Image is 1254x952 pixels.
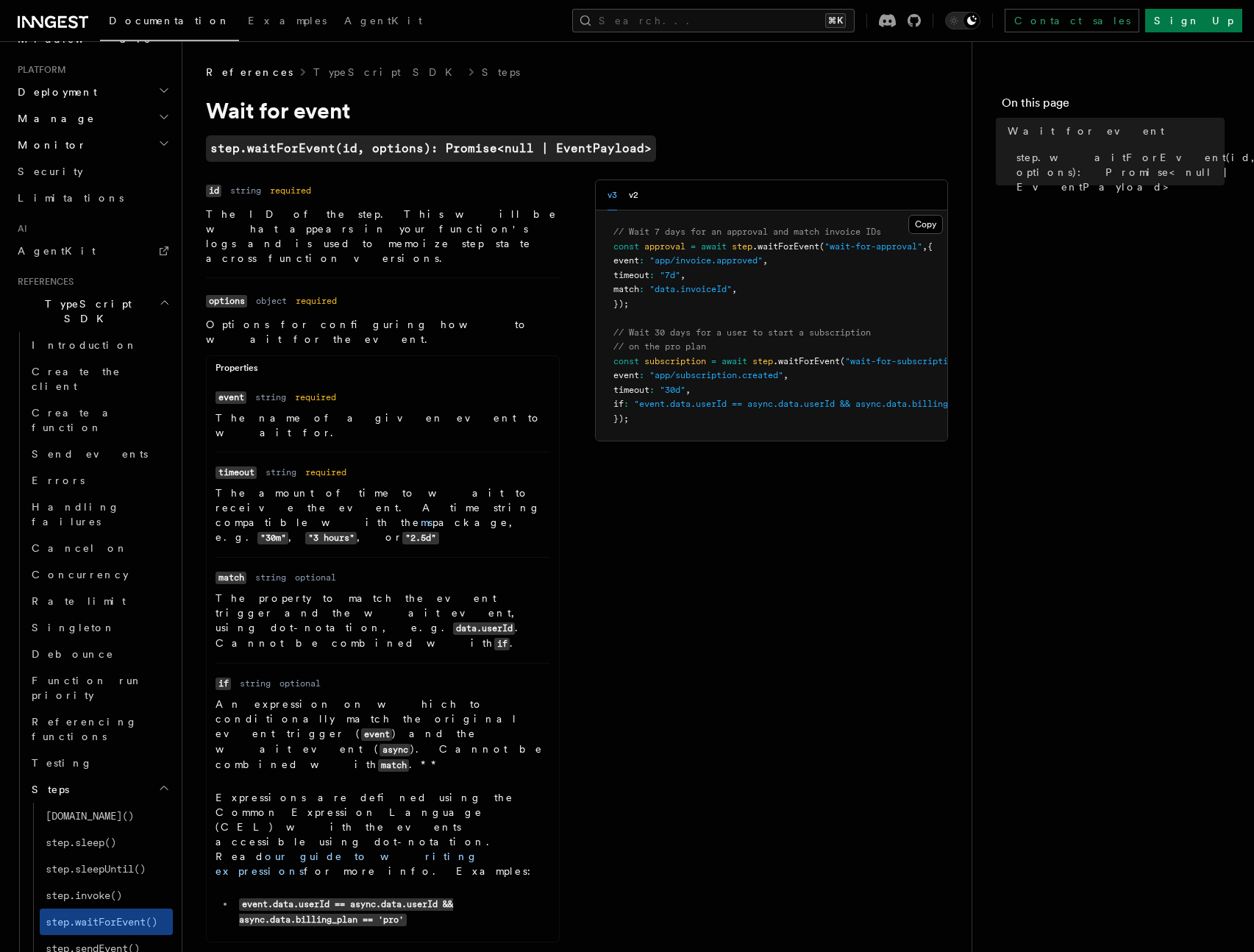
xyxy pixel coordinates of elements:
[46,836,116,848] span: step.sleep()
[613,227,881,237] span: // Wait 7 days for an approval and match invoice IDs
[215,572,246,584] code: match
[266,466,296,478] dd: string
[608,180,617,210] button: v3
[26,588,173,614] a: Rate limit
[215,697,550,772] p: An expression on which to conditionally match the original event trigger ( ) and the wait event (...
[639,284,644,294] span: :
[378,759,409,772] code: match
[649,270,655,280] span: :
[680,270,685,280] span: ,
[206,65,293,79] span: References
[295,391,336,403] dd: required
[752,356,773,366] span: step
[613,370,639,380] span: event
[32,757,93,769] span: Testing
[206,185,221,197] code: id
[296,295,337,307] dd: required
[613,299,629,309] span: });
[26,561,173,588] a: Concurrency
[12,223,27,235] span: AI
[644,241,685,252] span: approval
[270,185,311,196] dd: required
[239,898,453,926] code: event.data.userId == async.data.userId && async.data.billing_plan == 'pro'
[12,105,173,132] button: Manage
[752,241,819,252] span: .waitForEvent
[12,185,173,211] a: Limitations
[12,79,173,105] button: Deployment
[613,341,706,352] span: // on the pro plan
[482,65,520,79] a: Steps
[40,909,173,935] a: step.waitForEvent()
[613,385,649,395] span: timeout
[783,370,788,380] span: ,
[763,255,768,266] span: ,
[26,494,173,535] a: Handling failures
[206,207,560,266] p: The ID of the step. This will be what appears in your function's logs and is used to memoize step...
[701,241,727,252] span: await
[26,641,173,667] a: Debounce
[46,810,134,822] span: [DOMAIN_NAME]()
[206,135,656,162] a: step.waitForEvent(id, options): Promise<null | EventPayload>
[1011,144,1225,200] a: step.waitForEvent(id, options): Promise<null | EventPayload>
[46,889,122,901] span: step.invoke()
[295,572,336,583] dd: optional
[845,356,963,366] span: "wait-for-subscription"
[344,15,422,26] span: AgentKit
[32,542,128,554] span: Cancel on
[494,638,510,650] code: if
[40,829,173,856] a: step.sleep()
[1145,9,1242,32] a: Sign Up
[12,85,97,99] span: Deployment
[613,356,639,366] span: const
[26,614,173,641] a: Singleton
[40,803,173,829] a: [DOMAIN_NAME]()
[26,358,173,399] a: Create the client
[639,370,644,380] span: :
[722,356,747,366] span: await
[927,241,933,252] span: {
[819,241,824,252] span: (
[26,441,173,467] a: Send events
[215,411,550,440] p: The name of a given event to wait for.
[711,356,716,366] span: =
[639,255,644,266] span: :
[215,486,550,545] p: The amount of time to wait to receive the event. A time string compatible with the package, e.g. ...
[32,501,120,527] span: Handling failures
[613,413,629,424] span: });
[908,215,943,234] button: Copy
[825,13,846,28] kbd: ⌘K
[335,4,431,40] a: AgentKit
[32,475,85,486] span: Errors
[32,569,129,580] span: Concurrency
[12,132,173,158] button: Monitor
[239,4,335,40] a: Examples
[46,863,146,875] span: step.sleepUntil()
[313,65,461,79] a: TypeScript SDK
[824,241,922,252] span: "wait-for-approval"
[12,158,173,185] a: Security
[660,270,680,280] span: "7d"
[26,535,173,561] a: Cancel on
[361,728,392,741] code: event
[206,317,560,347] p: Options for configuring how to wait for the event.
[1008,124,1164,138] span: Wait for event
[18,245,96,257] span: AgentKit
[305,466,346,478] dd: required
[12,276,74,288] span: References
[691,241,696,252] span: =
[624,399,629,409] span: :
[421,516,432,528] a: ms
[922,241,927,252] span: ,
[649,370,783,380] span: "app/subscription.created"
[649,284,732,294] span: "data.invoiceId"
[629,180,638,210] button: v2
[279,678,321,689] dd: optional
[255,391,286,403] dd: string
[32,339,138,351] span: Introduction
[613,270,649,280] span: timeout
[660,385,685,395] span: "30d"
[215,466,257,479] code: timeout
[613,255,639,266] span: event
[732,241,752,252] span: step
